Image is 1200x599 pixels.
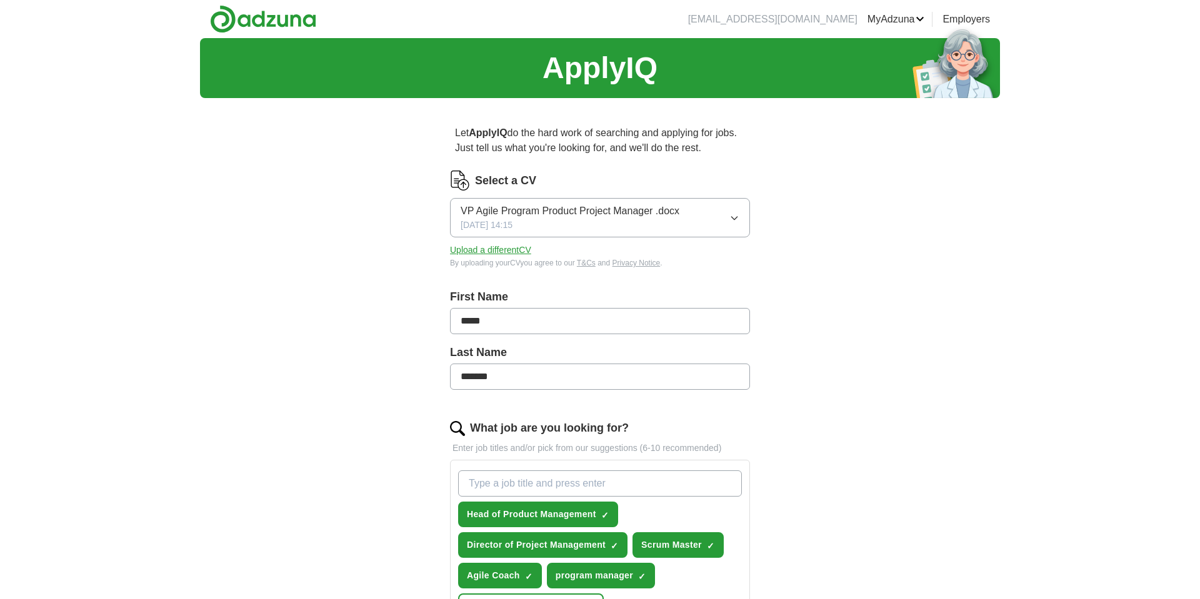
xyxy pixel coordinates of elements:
[458,502,618,527] button: Head of Product Management✓
[577,259,596,267] a: T&Cs
[470,420,629,437] label: What job are you looking for?
[450,121,750,161] p: Let do the hard work of searching and applying for jobs. Just tell us what you're looking for, an...
[942,12,990,27] a: Employers
[450,171,470,191] img: CV Icon
[450,257,750,269] div: By uploading your CV you agree to our and .
[458,532,627,558] button: Director of Project Management✓
[450,421,465,436] img: search.png
[461,219,512,232] span: [DATE] 14:15
[450,198,750,237] button: VP Agile Program Product Project Manager .docx[DATE] 14:15
[638,572,646,582] span: ✓
[611,541,618,551] span: ✓
[707,541,714,551] span: ✓
[450,289,750,305] label: First Name
[469,127,507,138] strong: ApplyIQ
[467,538,606,552] span: Director of Project Management
[450,344,750,361] label: Last Name
[601,510,609,520] span: ✓
[450,244,531,257] button: Upload a differentCV
[210,5,316,33] img: Adzuna logo
[632,532,724,558] button: Scrum Master✓
[556,569,633,582] span: program manager
[542,46,657,91] h1: ApplyIQ
[475,172,536,189] label: Select a CV
[867,12,925,27] a: MyAdzuna
[525,572,532,582] span: ✓
[688,12,857,27] li: [EMAIL_ADDRESS][DOMAIN_NAME]
[461,204,679,219] span: VP Agile Program Product Project Manager .docx
[450,442,750,455] p: Enter job titles and/or pick from our suggestions (6-10 recommended)
[467,569,520,582] span: Agile Coach
[458,470,742,497] input: Type a job title and press enter
[547,563,655,588] button: program manager✓
[612,259,661,267] a: Privacy Notice
[467,508,596,521] span: Head of Product Management
[458,563,542,588] button: Agile Coach✓
[641,538,702,552] span: Scrum Master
